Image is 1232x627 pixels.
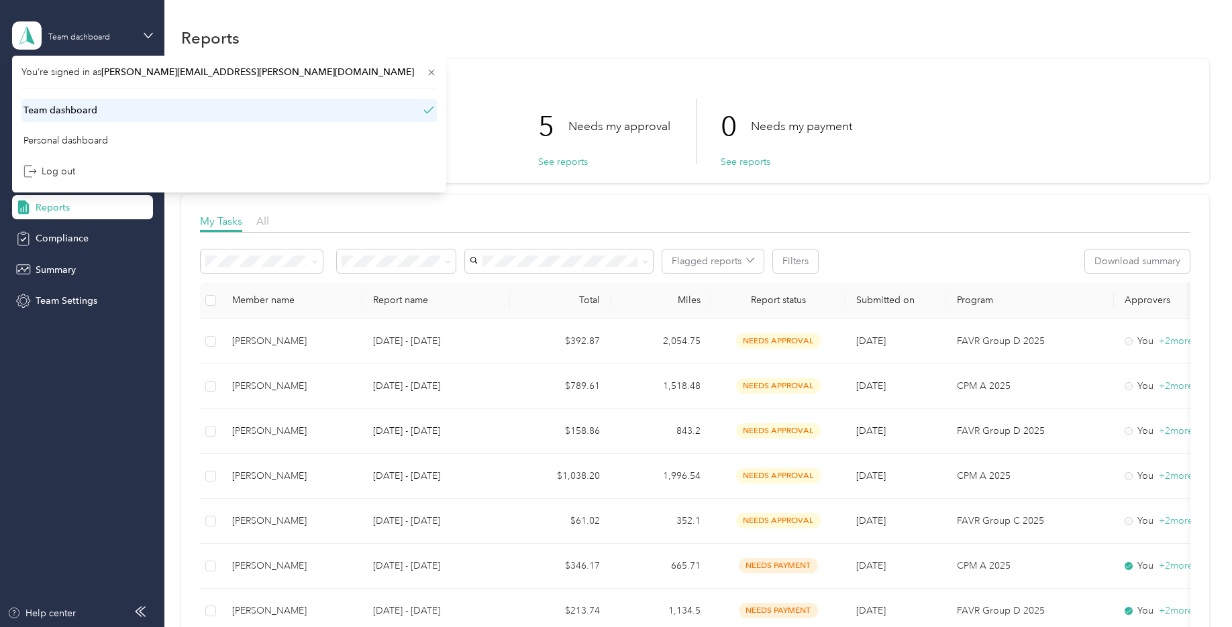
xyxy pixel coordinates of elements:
[621,294,701,306] div: Miles
[1085,249,1190,273] button: Download summary
[7,606,76,620] button: Help center
[373,424,499,439] p: [DATE] - [DATE]
[957,604,1103,618] p: FAVR Group D 2025
[736,468,821,483] span: needs approval
[373,559,499,573] p: [DATE] - [DATE]
[662,249,764,273] button: Flagged reports
[200,84,1190,99] h1: My Tasks
[1159,470,1193,481] span: + 2 more
[181,31,240,45] h1: Reports
[856,560,886,571] span: [DATE]
[36,263,76,277] span: Summary
[773,249,818,273] button: Filters
[21,65,437,79] span: You’re signed in as
[739,603,818,618] span: needs payment
[611,499,711,544] td: 352.1
[232,514,352,528] div: [PERSON_NAME]
[510,364,611,409] td: $789.61
[23,133,108,148] div: Personal dashboard
[946,454,1114,499] td: CPM A 2025
[736,378,821,394] span: needs approval
[373,469,499,483] p: [DATE] - [DATE]
[856,605,886,616] span: [DATE]
[721,155,770,169] button: See reports
[946,282,1114,319] th: Program
[611,409,711,454] td: 843.2
[611,364,711,409] td: 1,518.48
[751,118,852,135] p: Needs my payment
[1157,552,1232,627] iframe: Everlance-gr Chat Button Frame
[48,34,110,42] div: Team dashboard
[36,231,89,245] span: Compliance
[611,319,711,364] td: 2,054.75
[510,454,611,499] td: $1,038.20
[957,469,1103,483] p: CPM A 2025
[362,282,510,319] th: Report name
[1159,425,1193,437] span: + 2 more
[510,544,611,589] td: $346.17
[232,604,352,618] div: [PERSON_NAME]
[256,215,269,227] span: All
[611,544,711,589] td: 665.71
[736,513,821,528] span: needs approval
[736,423,821,439] span: needs approval
[221,282,362,319] th: Member name
[36,294,97,308] span: Team Settings
[101,66,414,78] span: [PERSON_NAME][EMAIL_ADDRESS][PERSON_NAME][DOMAIN_NAME]
[957,559,1103,573] p: CPM A 2025
[946,409,1114,454] td: FAVR Group D 2025
[856,470,886,481] span: [DATE]
[373,514,499,528] p: [DATE] - [DATE]
[232,424,352,439] div: [PERSON_NAME]
[568,118,670,135] p: Needs my approval
[856,425,886,437] span: [DATE]
[1159,515,1193,526] span: + 2 more
[957,424,1103,439] p: FAVR Group D 2025
[232,469,352,483] div: [PERSON_NAME]
[721,99,751,155] p: 0
[510,409,611,454] td: $158.86
[373,604,499,618] p: [DATE] - [DATE]
[373,379,499,394] p: [DATE] - [DATE]
[946,544,1114,589] td: CPM A 2025
[538,155,588,169] button: See reports
[23,103,97,117] div: Team dashboard
[845,282,946,319] th: Submitted on
[232,379,352,394] div: [PERSON_NAME]
[722,294,835,306] span: Report status
[23,164,75,178] div: Log out
[36,201,70,215] span: Reports
[946,499,1114,544] td: FAVR Group C 2025
[957,379,1103,394] p: CPM A 2025
[957,334,1103,349] p: FAVR Group D 2025
[856,380,886,392] span: [DATE]
[1159,335,1193,347] span: + 2 more
[232,294,352,306] div: Member name
[957,514,1103,528] p: FAVR Group C 2025
[611,454,711,499] td: 1,996.54
[946,319,1114,364] td: FAVR Group D 2025
[200,215,242,227] span: My Tasks
[856,515,886,526] span: [DATE]
[1159,380,1193,392] span: + 2 more
[521,294,600,306] div: Total
[946,364,1114,409] td: CPM A 2025
[856,335,886,347] span: [DATE]
[232,334,352,349] div: [PERSON_NAME]
[373,334,499,349] p: [DATE] - [DATE]
[510,499,611,544] td: $61.02
[538,99,568,155] p: 5
[739,558,818,573] span: needs payment
[510,319,611,364] td: $392.87
[736,333,821,349] span: needs approval
[232,559,352,573] div: [PERSON_NAME]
